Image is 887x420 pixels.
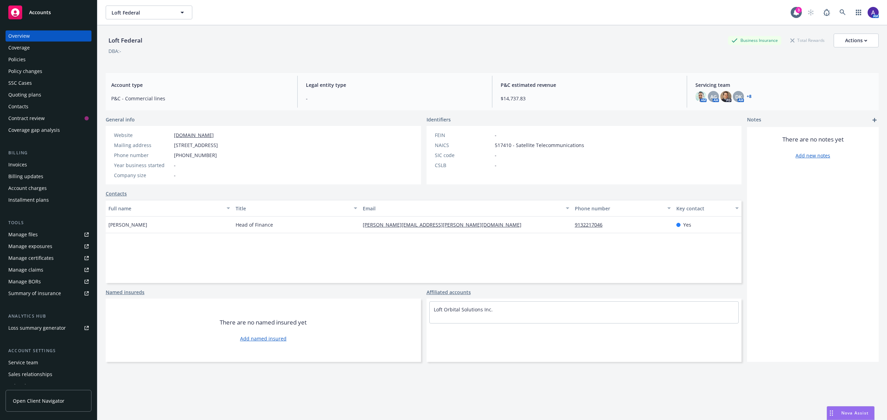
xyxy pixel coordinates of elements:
span: - [495,131,497,139]
a: Loft Orbital Solutions Inc. [434,306,493,313]
div: Manage BORs [8,276,41,287]
button: Actions [834,34,879,47]
span: Open Client Navigator [13,397,64,404]
a: Invoices [6,159,91,170]
div: 3 [796,7,802,13]
span: There are no notes yet [782,135,844,144]
a: Switch app [852,6,866,19]
div: Total Rewards [787,36,828,45]
a: Manage claims [6,264,91,275]
div: NAICS [435,141,492,149]
div: Year business started [114,162,171,169]
a: Related accounts [6,381,91,392]
div: Email [363,205,562,212]
div: Coverage [8,42,30,53]
a: Sales relationships [6,369,91,380]
a: Add new notes [796,152,830,159]
a: Manage certificates [6,253,91,264]
a: Add named insured [240,335,287,342]
a: Contract review [6,113,91,124]
a: Policies [6,54,91,65]
a: Loss summary generator [6,322,91,334]
a: Billing updates [6,171,91,182]
a: add [870,116,879,124]
span: [PERSON_NAME] [108,221,147,228]
div: Actions [845,34,867,47]
div: Account charges [8,183,47,194]
div: Policy changes [8,66,42,77]
span: - [174,162,176,169]
button: Title [233,200,360,217]
a: Manage exposures [6,241,91,252]
button: Key contact [674,200,741,217]
a: Service team [6,357,91,368]
span: AG [710,93,717,100]
a: Accounts [6,3,91,22]
div: Website [114,131,171,139]
a: Manage BORs [6,276,91,287]
a: [DOMAIN_NAME] [174,132,214,138]
a: SSC Cases [6,77,91,89]
div: Contacts [8,101,28,112]
div: Tools [6,219,91,226]
a: Affiliated accounts [427,289,471,296]
a: Overview [6,30,91,42]
div: Sales relationships [8,369,52,380]
img: photo [695,91,706,102]
div: Coverage gap analysis [8,125,60,136]
div: Phone number [114,152,171,159]
div: Loft Federal [106,36,145,45]
div: FEIN [435,131,492,139]
span: - [174,172,176,179]
span: There are no named insured yet [220,318,307,327]
div: Overview [8,30,30,42]
span: - [495,162,497,169]
img: photo [720,91,731,102]
span: DK [735,93,742,100]
a: Coverage [6,42,91,53]
span: Notes [747,116,761,124]
span: [STREET_ADDRESS] [174,141,218,149]
span: Account type [111,81,289,89]
div: Service team [8,357,38,368]
div: Title [236,205,350,212]
div: Mailing address [114,141,171,149]
span: [PHONE_NUMBER] [174,152,217,159]
a: Account charges [6,183,91,194]
span: Accounts [29,10,51,15]
button: Full name [106,200,233,217]
div: DBA: - [108,47,121,55]
div: CSLB [435,162,492,169]
span: Head of Finance [236,221,273,228]
button: Nova Assist [827,406,875,420]
div: Company size [114,172,171,179]
div: Installment plans [8,194,49,206]
a: Policy changes [6,66,91,77]
a: Coverage gap analysis [6,125,91,136]
div: Account settings [6,347,91,354]
span: Yes [683,221,691,228]
span: $14,737.83 [501,95,678,102]
div: Business Insurance [728,36,781,45]
div: SIC code [435,152,492,159]
button: Loft Federal [106,6,192,19]
div: Manage exposures [8,241,52,252]
a: Manage files [6,229,91,240]
a: 9132217046 [575,221,608,228]
span: P&C estimated revenue [501,81,678,89]
span: Loft Federal [112,9,172,16]
span: Servicing team [695,81,873,89]
div: Summary of insurance [8,288,61,299]
a: [PERSON_NAME][EMAIL_ADDRESS][PERSON_NAME][DOMAIN_NAME] [363,221,527,228]
div: Billing [6,149,91,156]
div: Drag to move [827,407,836,420]
a: Installment plans [6,194,91,206]
a: Contacts [6,101,91,112]
div: SSC Cases [8,77,32,89]
a: Start snowing [804,6,818,19]
div: Related accounts [8,381,48,392]
a: Report a Bug [820,6,834,19]
button: Email [360,200,572,217]
button: Phone number [572,200,674,217]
